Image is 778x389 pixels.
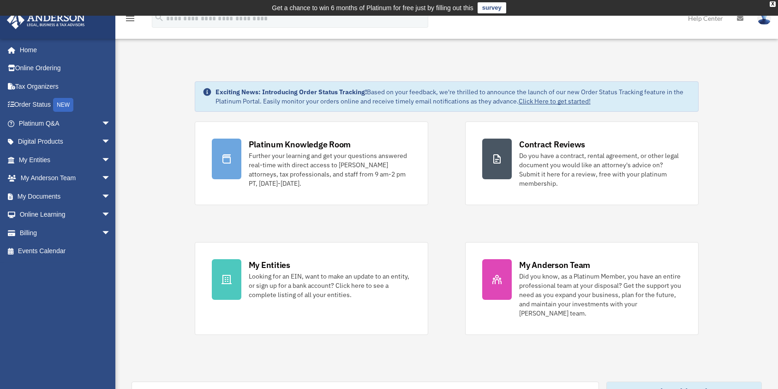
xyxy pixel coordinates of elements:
[249,259,290,271] div: My Entities
[770,1,776,7] div: close
[6,242,125,261] a: Events Calendar
[6,114,125,133] a: Platinum Q&Aarrow_drop_down
[102,224,120,243] span: arrow_drop_down
[272,2,473,13] div: Get a chance to win 6 months of Platinum for free just by filling out this
[519,151,682,188] div: Do you have a contract, rental agreement, or other legal document you would like an attorney's ad...
[465,242,699,335] a: My Anderson Team Did you know, as a Platinum Member, you have an entire professional team at your...
[465,122,699,205] a: Contract Reviews Do you have a contract, rental agreement, or other legal document you would like...
[249,272,411,299] div: Looking for an EIN, want to make an update to an entity, or sign up for a bank account? Click her...
[6,187,125,206] a: My Documentsarrow_drop_down
[6,169,125,188] a: My Anderson Teamarrow_drop_down
[519,272,682,318] div: Did you know, as a Platinum Member, you have an entire professional team at your disposal? Get th...
[53,98,73,112] div: NEW
[757,12,771,25] img: User Pic
[102,187,120,206] span: arrow_drop_down
[249,151,411,188] div: Further your learning and get your questions answered real-time with direct access to [PERSON_NAM...
[102,151,120,170] span: arrow_drop_down
[6,96,125,115] a: Order StatusNEW
[6,77,125,96] a: Tax Organizers
[154,12,164,23] i: search
[6,206,125,224] a: Online Learningarrow_drop_down
[6,59,125,78] a: Online Ordering
[215,87,691,106] div: Based on your feedback, we're thrilled to announce the launch of our new Order Status Tracking fe...
[6,133,125,151] a: Digital Productsarrow_drop_down
[215,88,367,96] strong: Exciting News: Introducing Order Status Tracking!
[519,259,590,271] div: My Anderson Team
[102,206,120,225] span: arrow_drop_down
[4,11,88,29] img: Anderson Advisors Platinum Portal
[102,169,120,188] span: arrow_drop_down
[519,139,585,150] div: Contract Reviews
[249,139,351,150] div: Platinum Knowledge Room
[125,16,136,24] a: menu
[195,122,428,205] a: Platinum Knowledge Room Further your learning and get your questions answered real-time with dire...
[102,114,120,133] span: arrow_drop_down
[102,133,120,152] span: arrow_drop_down
[6,224,125,242] a: Billingarrow_drop_down
[6,151,125,169] a: My Entitiesarrow_drop_down
[125,13,136,24] i: menu
[478,2,506,13] a: survey
[6,41,120,59] a: Home
[195,242,428,335] a: My Entities Looking for an EIN, want to make an update to an entity, or sign up for a bank accoun...
[519,97,591,105] a: Click Here to get started!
